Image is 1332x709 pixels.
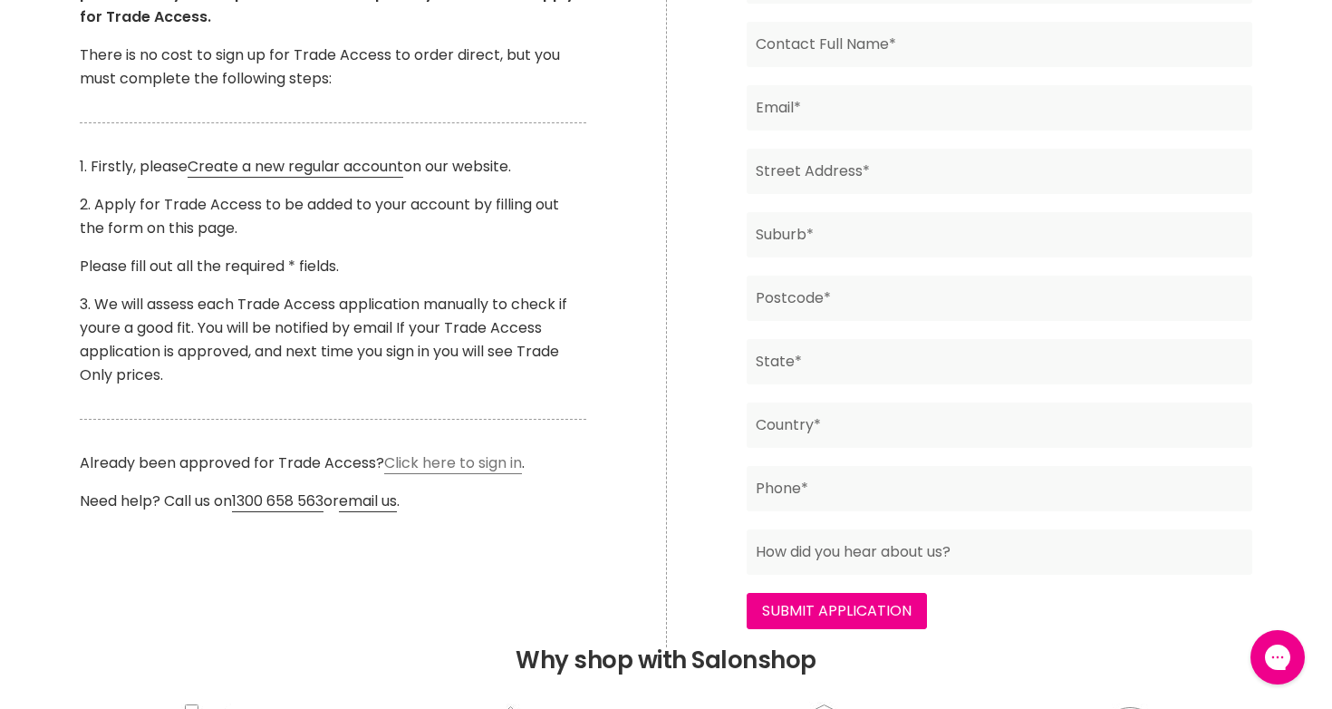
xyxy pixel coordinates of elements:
p: Already been approved for Trade Access? . [80,452,586,475]
a: email us [339,490,397,512]
p: Need help? Call us on or . [80,490,586,513]
p: 1. Firstly, please on our website. [80,155,586,179]
input: Submit Application [747,593,927,629]
p: Please fill out all the required * fields. [80,255,586,278]
p: 3. We will assess each Trade Access application manually to check if youre a good fit. You will b... [80,293,586,387]
iframe: Gorgias live chat messenger [1241,624,1314,691]
a: Click here to sign in [384,452,522,474]
a: 1300 658 563 [232,490,323,512]
p: 2. Apply for Trade Access to be added to your account by filling out the form on this page. [80,193,586,240]
p: There is no cost to sign up for Trade Access to order direct, but you must complete the following... [80,44,586,91]
a: Create a new regular account [188,156,403,178]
